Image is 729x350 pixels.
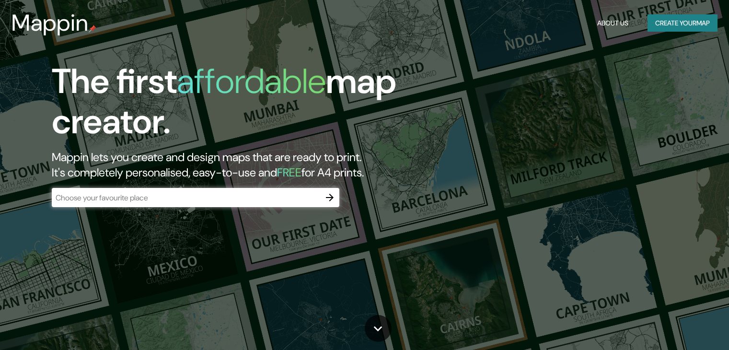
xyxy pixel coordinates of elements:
img: mappin-pin [89,25,96,33]
input: Choose your favourite place [52,192,320,203]
h1: The first map creator. [52,61,417,150]
h1: affordable [177,59,326,104]
button: About Us [593,14,632,32]
h2: Mappin lets you create and design maps that are ready to print. It's completely personalised, eas... [52,150,417,180]
h5: FREE [277,165,301,180]
button: Create yourmap [648,14,717,32]
h3: Mappin [12,10,89,36]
